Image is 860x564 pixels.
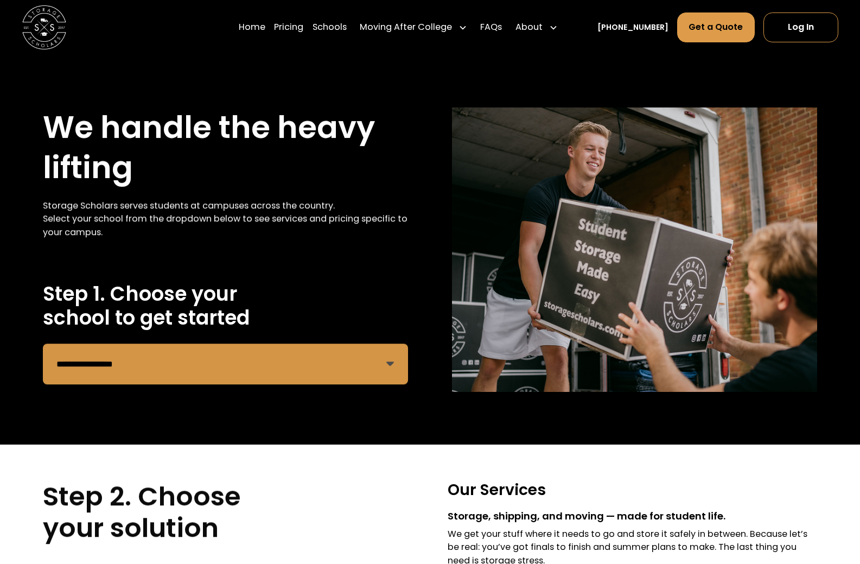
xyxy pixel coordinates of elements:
[597,22,668,33] a: [PHONE_NUMBER]
[448,509,817,523] div: Storage, shipping, and moving — made for student life.
[43,282,408,329] h2: Step 1. Choose your school to get started
[43,199,408,239] div: Storage Scholars serves students at campuses across the country. Select your school from the drop...
[677,12,755,42] a: Get a Quote
[22,5,66,49] img: Storage Scholars main logo
[239,12,265,43] a: Home
[274,12,303,43] a: Pricing
[452,107,817,391] img: storage scholar
[43,344,408,384] form: Remind Form
[448,480,817,500] h3: Our Services
[480,12,502,43] a: FAQs
[313,12,347,43] a: Schools
[360,21,452,34] div: Moving After College
[511,12,563,43] div: About
[43,108,408,188] h1: We handle the heavy lifting
[22,5,66,49] a: home
[355,12,472,43] div: Moving After College
[43,480,412,544] h2: Step 2. Choose your solution
[515,21,543,34] div: About
[763,12,838,42] a: Log In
